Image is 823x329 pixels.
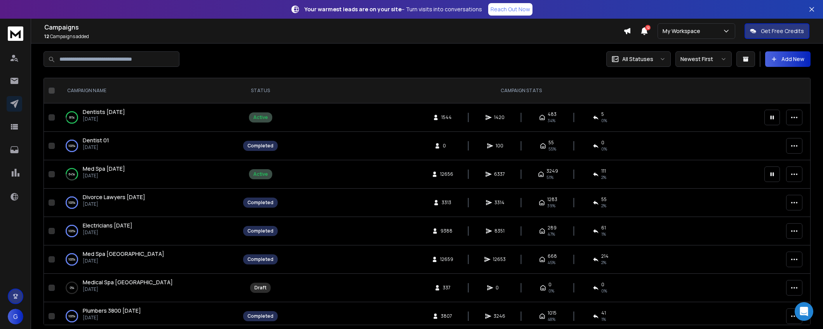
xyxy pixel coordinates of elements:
div: Active [253,114,268,121]
p: [DATE] [83,315,141,321]
div: Draft [254,285,266,291]
button: Get Free Credits [745,23,809,39]
div: Completed [247,199,273,206]
span: 2 % [601,203,606,209]
th: CAMPAIGN STATS [282,78,760,103]
span: 6337 [494,171,505,177]
p: [DATE] [83,286,173,292]
span: 0 [443,143,451,149]
p: [DATE] [83,258,164,264]
p: 91 % [69,114,75,121]
p: 100 % [68,227,75,235]
span: 2 % [601,259,606,266]
span: 55 [601,196,607,203]
a: Med Spa [DATE] [83,165,125,173]
div: Open Intercom Messenger [795,302,813,321]
p: [DATE] [83,229,132,236]
button: Add New [765,51,811,67]
p: 64 % [69,170,75,178]
span: 1420 [494,114,505,121]
p: 100 % [68,199,75,206]
span: Med Spa [GEOGRAPHIC_DATA] [83,250,164,257]
span: 41 [601,310,606,316]
span: 100 [496,143,503,149]
span: 61 [601,225,606,231]
p: All Statuses [622,55,653,63]
div: Completed [247,143,273,149]
td: 0%Medical Spa [GEOGRAPHIC_DATA][DATE] [58,274,238,302]
span: 3313 [442,199,451,206]
span: 47 % [548,231,555,237]
span: 111 [601,168,606,174]
span: 34 % [548,117,555,124]
div: Active [253,171,268,177]
span: 3246 [494,313,505,319]
a: Electricians [DATE] [83,222,132,229]
td: 91%Dentists [DATE][DATE] [58,103,238,132]
p: [DATE] [83,173,125,179]
th: STATUS [238,78,282,103]
span: 8351 [494,228,505,234]
button: Newest First [675,51,732,67]
p: – Turn visits into conversations [304,5,482,13]
p: Campaigns added [44,33,623,40]
td: 100%Med Spa [GEOGRAPHIC_DATA][DATE] [58,245,238,274]
div: Completed [247,313,273,319]
h1: Campaigns [44,23,623,32]
span: 12659 [440,256,453,262]
td: 100%Electricians [DATE][DATE] [58,217,238,245]
span: 0 % [601,146,607,152]
p: 100 % [68,142,75,150]
p: My Workspace [663,27,703,35]
span: 2 % [601,174,606,180]
button: G [8,309,23,324]
span: Dentists [DATE] [83,108,125,115]
span: 3314 [494,199,505,206]
span: Dentist 01 [83,136,109,144]
img: logo [8,26,23,41]
a: Divorce Lawyers [DATE] [83,193,145,201]
p: 100 % [68,255,75,263]
td: 100%Divorce Lawyers [DATE][DATE] [58,189,238,217]
span: 1 % [601,231,606,237]
strong: Your warmest leads are on your site [304,5,402,13]
span: 483 [548,111,557,117]
span: 214 [601,253,609,259]
a: Med Spa [GEOGRAPHIC_DATA] [83,250,164,258]
span: 55 % [548,146,556,152]
span: 39 % [547,203,555,209]
span: 5 [601,111,604,117]
span: 1283 [547,196,557,203]
span: 12653 [493,256,506,262]
a: Reach Out Now [488,3,532,16]
span: 0 [601,140,604,146]
a: Plumbers 3800 [DATE] [83,307,141,315]
span: 668 [548,253,557,259]
span: 289 [548,225,557,231]
span: 45 % [548,259,555,266]
span: 1544 [441,114,452,121]
p: [DATE] [83,116,125,122]
div: Completed [247,228,273,234]
span: 3807 [441,313,452,319]
span: 0 [601,282,604,288]
span: 0% [601,288,607,294]
span: 12656 [440,171,453,177]
th: CAMPAIGN NAME [58,78,238,103]
td: 100%Dentist 01[DATE] [58,132,238,160]
span: 0 [548,282,552,288]
a: Dentists [DATE] [83,108,125,116]
p: 0 % [70,284,74,292]
span: 0 % [601,117,607,124]
span: 0% [548,288,554,294]
p: Reach Out Now [491,5,530,13]
td: 64%Med Spa [DATE][DATE] [58,160,238,189]
p: Get Free Credits [761,27,804,35]
span: Medical Spa [GEOGRAPHIC_DATA] [83,278,173,286]
span: Med Spa [DATE] [83,165,125,172]
span: 1 % [601,316,606,322]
